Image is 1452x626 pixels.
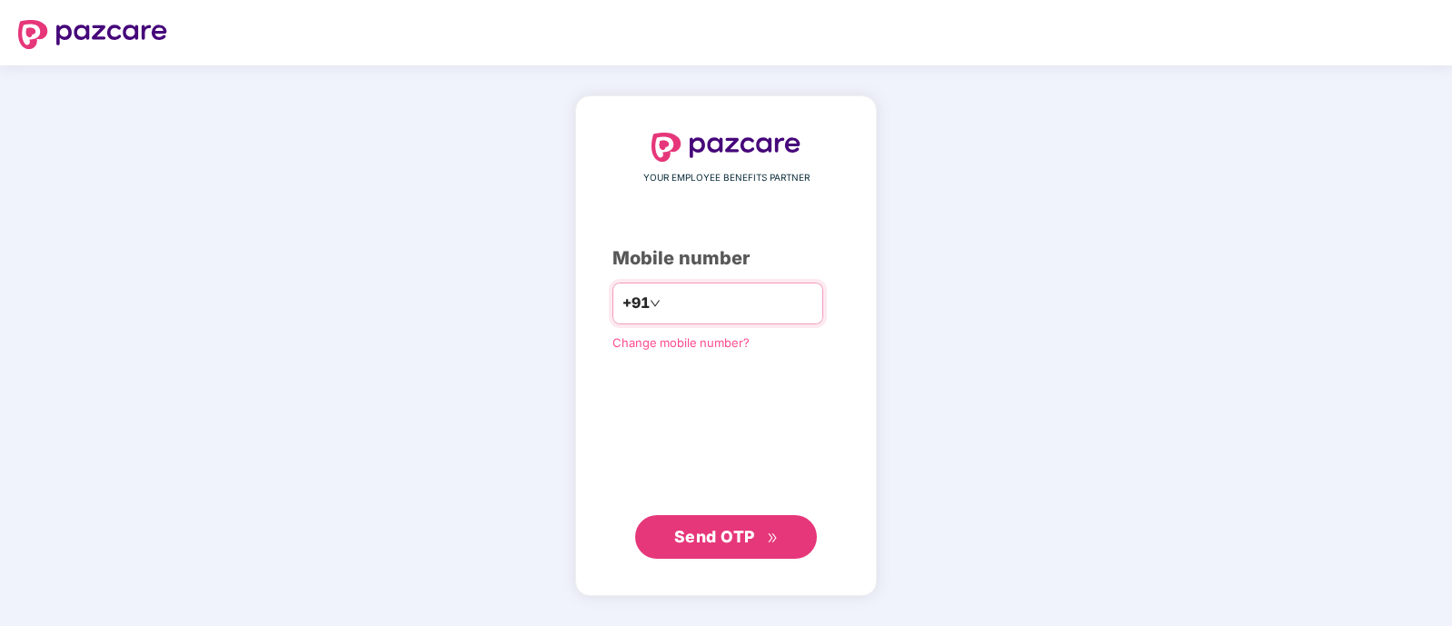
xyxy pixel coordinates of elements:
[635,515,817,559] button: Send OTPdouble-right
[767,532,779,544] span: double-right
[622,292,650,314] span: +91
[643,171,810,185] span: YOUR EMPLOYEE BENEFITS PARTNER
[18,20,167,49] img: logo
[650,298,661,309] span: down
[651,133,801,162] img: logo
[674,527,755,546] span: Send OTP
[612,335,750,350] a: Change mobile number?
[612,244,840,273] div: Mobile number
